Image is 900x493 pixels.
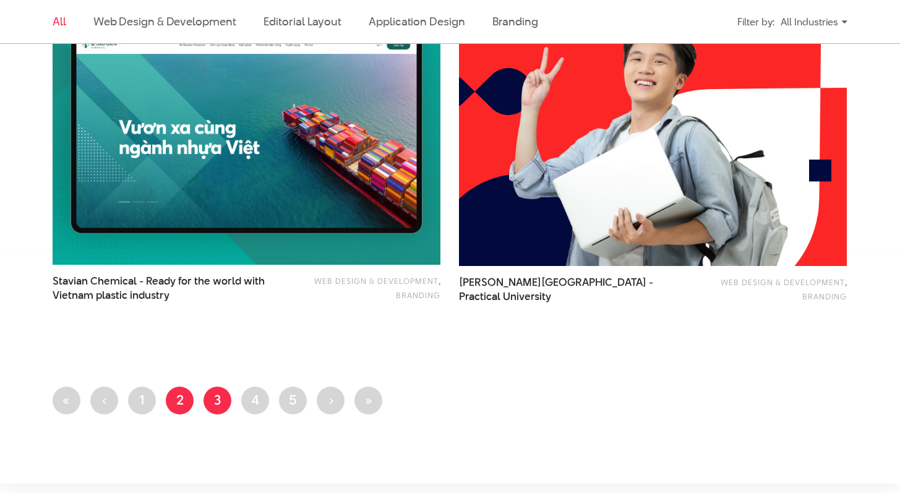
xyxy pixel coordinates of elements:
a: Web Design & Development [314,275,439,286]
a: Web Design & Development [93,14,236,29]
a: 5 [279,387,307,414]
a: Branding [492,14,538,29]
span: « [62,390,71,409]
span: » [364,390,372,409]
a: All [53,14,66,29]
div: Filter by: [737,11,774,33]
a: Branding [802,291,847,302]
a: Editorial Layout [264,14,342,29]
a: [PERSON_NAME][GEOGRAPHIC_DATA] - Practical University [459,275,672,304]
a: Stavian Chemical - Ready for the world withVietnam plastic industry [53,274,266,302]
span: ‹ [102,390,107,409]
div: , [692,275,847,303]
a: Application Design [369,14,465,29]
span: Vietnam plastic industry [53,288,169,302]
div: , [285,274,440,302]
a: Branding [396,289,440,301]
a: 3 [204,387,231,414]
span: › [328,390,333,409]
span: Stavian Chemical - Ready for the world with [53,274,266,302]
div: All Industries [781,11,847,33]
img: Thăng Long University Website [459,6,847,266]
a: 4 [241,387,269,414]
img: Stavian Chemical - Vươn xa cùng ngành nhựa Việt [53,5,440,265]
a: Web Design & Development [721,277,845,288]
a: 1 [128,387,156,414]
